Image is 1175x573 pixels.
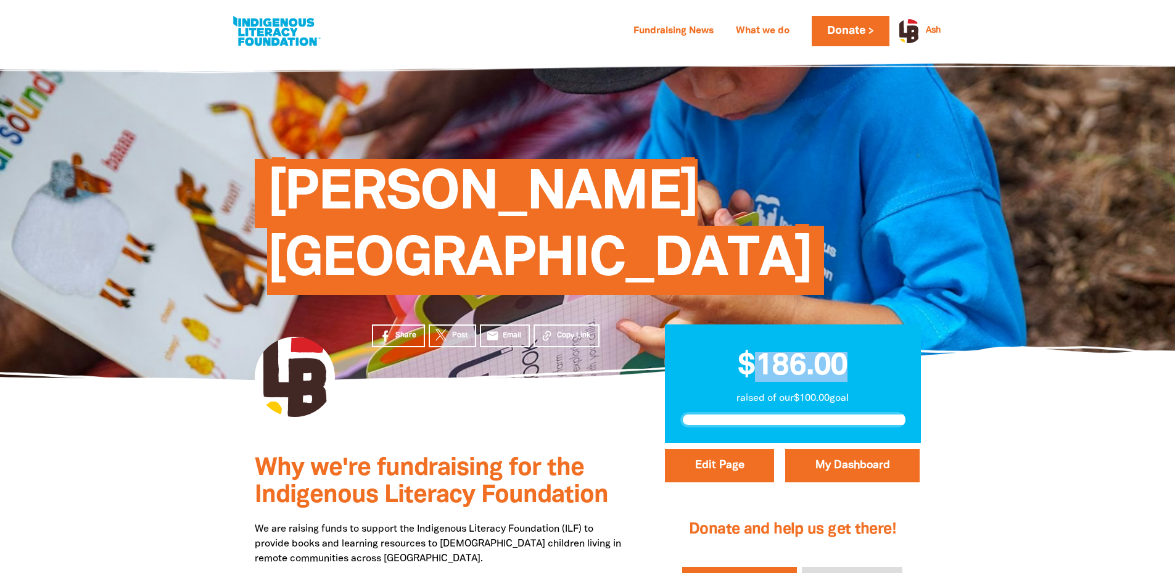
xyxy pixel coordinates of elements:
[626,22,721,41] a: Fundraising News
[812,16,889,46] a: Donate
[534,324,600,347] button: Copy Link
[429,324,476,347] a: Post
[452,330,468,341] span: Post
[785,449,920,482] a: My Dashboard
[480,324,530,347] a: emailEmail
[486,329,499,342] i: email
[267,168,812,295] span: [PERSON_NAME][GEOGRAPHIC_DATA]
[503,330,521,341] span: Email
[728,22,797,41] a: What we do
[665,449,774,482] button: Edit Page
[255,457,608,507] span: Why we're fundraising for the Indigenous Literacy Foundation
[395,330,416,341] span: Share
[738,352,847,381] span: $186.00
[372,324,425,347] a: Share
[680,505,905,554] h2: Donate and help us get there!
[926,27,941,35] a: Ash
[680,391,905,406] p: raised of our $100.00 goal
[557,330,591,341] span: Copy Link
